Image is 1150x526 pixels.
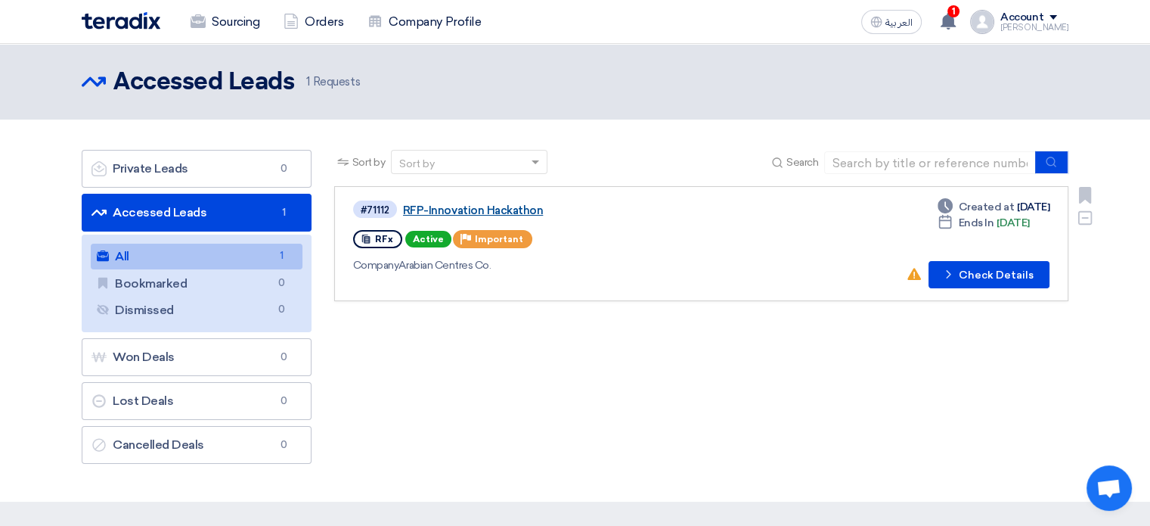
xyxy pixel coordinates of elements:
[91,297,302,323] a: Dismissed
[274,394,293,409] span: 0
[91,271,302,297] a: Bookmarked
[405,231,451,247] span: Active
[938,215,1030,231] div: [DATE]
[82,194,312,232] a: Accessed Leads1
[306,75,310,89] span: 1
[91,244,302,269] a: All
[274,437,293,453] span: 0
[355,5,493,39] a: Company Profile
[959,199,1014,215] span: Created at
[82,382,312,420] a: Lost Deals0
[272,275,290,291] span: 0
[82,150,312,188] a: Private Leads0
[352,154,386,170] span: Sort by
[475,234,523,244] span: Important
[353,257,784,273] div: Arabian Centres Co.
[82,12,160,30] img: Teradix logo
[274,350,293,365] span: 0
[1000,11,1043,24] div: Account
[959,215,994,231] span: Ends In
[1000,23,1068,32] div: [PERSON_NAME]
[272,302,290,318] span: 0
[82,426,312,464] a: Cancelled Deals0
[375,234,393,244] span: RFx
[786,154,818,170] span: Search
[403,204,781,217] a: RFP-Innovation Hackathon
[272,248,290,264] span: 1
[824,151,1036,174] input: Search by title or reference number
[274,205,293,220] span: 1
[178,5,271,39] a: Sourcing
[113,67,294,98] h2: Accessed Leads
[274,161,293,176] span: 0
[306,73,360,91] span: Requests
[399,156,435,172] div: Sort by
[361,205,389,215] div: #71112
[82,338,312,376] a: Won Deals0
[271,5,355,39] a: Orders
[938,199,1049,215] div: [DATE]
[861,10,922,34] button: العربية
[947,5,959,17] span: 1
[970,10,994,34] img: profile_test.png
[1086,465,1132,511] a: Open chat
[928,261,1049,288] button: Check Details
[885,17,913,28] span: العربية
[353,259,399,272] span: Company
